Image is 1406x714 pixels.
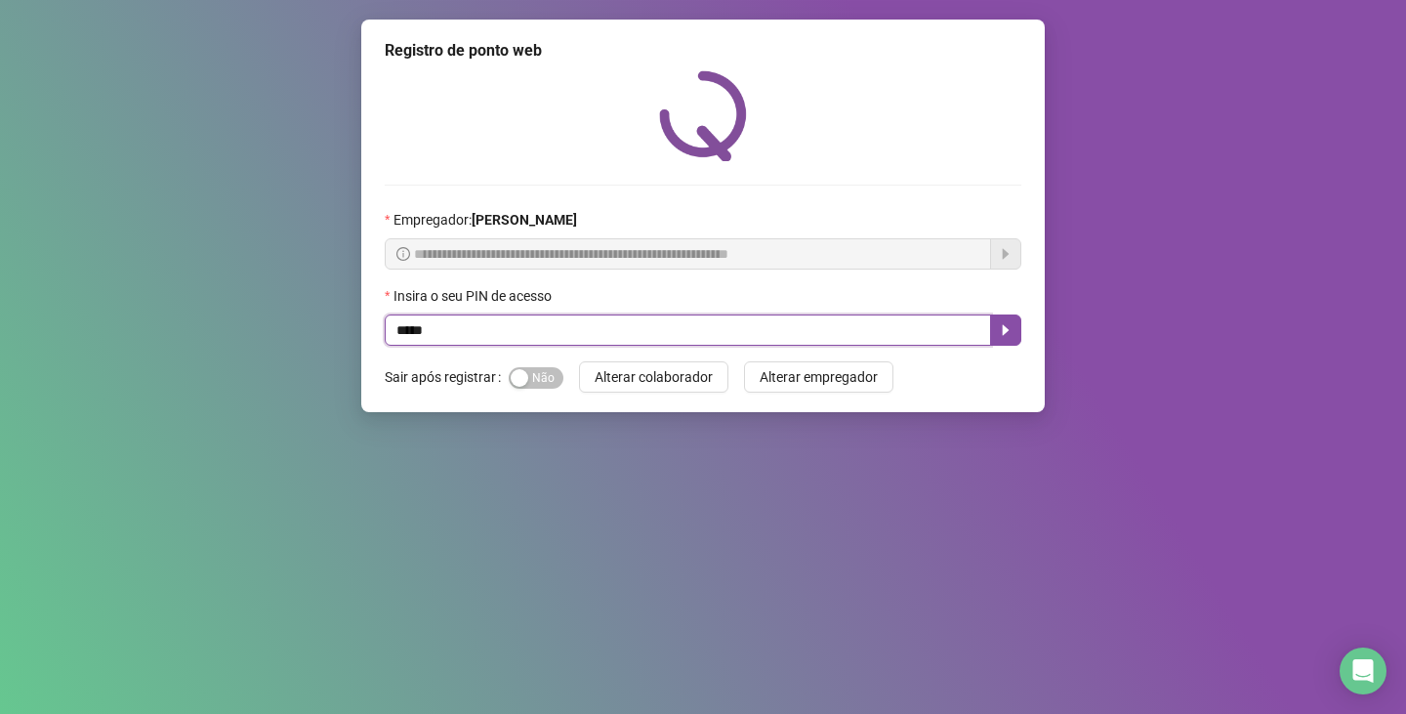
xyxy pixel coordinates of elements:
strong: [PERSON_NAME] [472,212,577,228]
label: Insira o seu PIN de acesso [385,285,564,307]
div: Open Intercom Messenger [1340,648,1386,694]
label: Sair após registrar [385,361,509,393]
span: info-circle [396,247,410,261]
span: Empregador : [393,209,577,231]
span: caret-right [998,322,1013,338]
img: QRPoint [659,70,747,161]
button: Alterar empregador [744,361,893,393]
button: Alterar colaborador [579,361,728,393]
div: Registro de ponto web [385,39,1021,63]
span: Alterar colaborador [595,366,713,388]
span: Alterar empregador [760,366,878,388]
